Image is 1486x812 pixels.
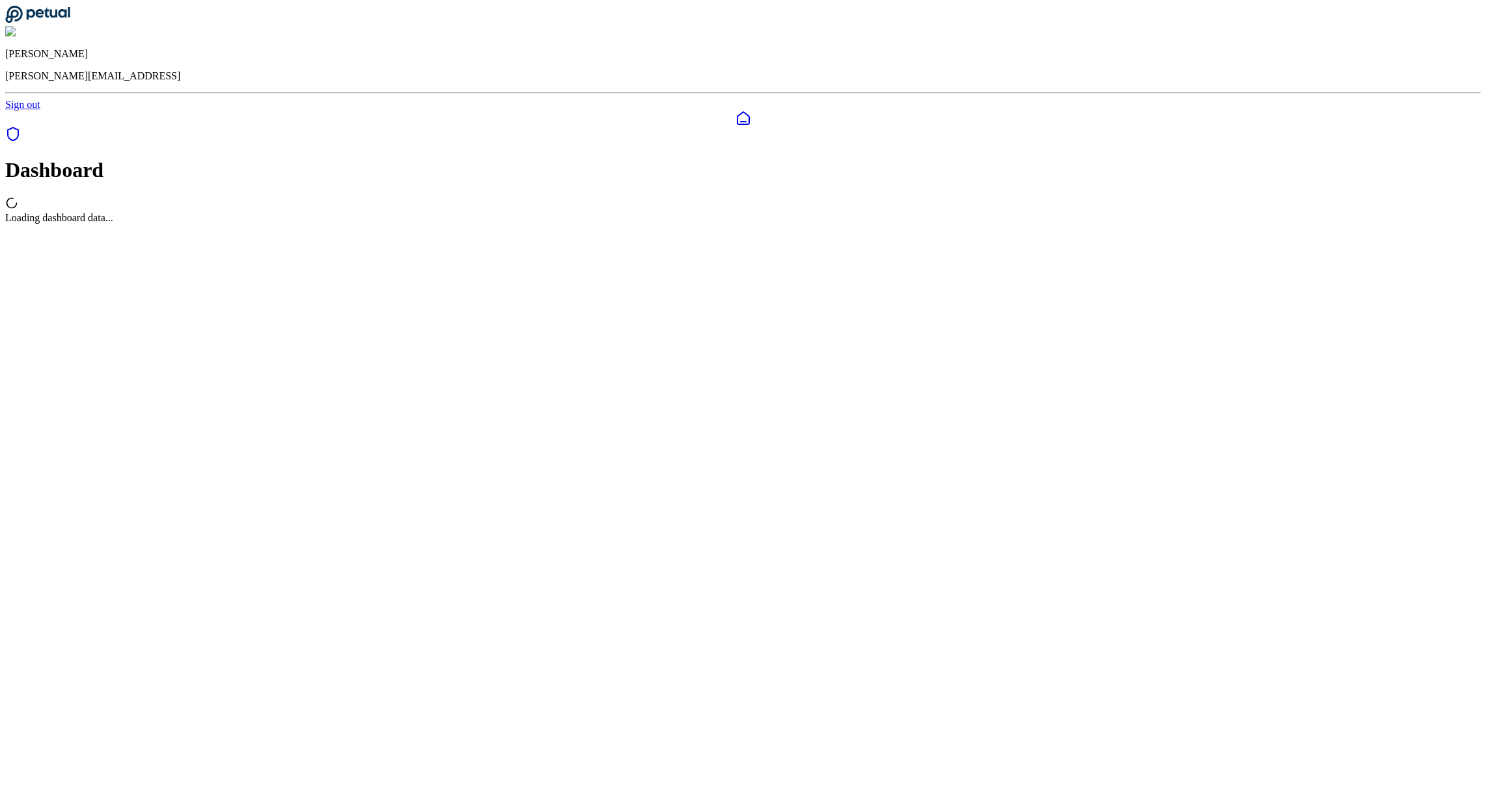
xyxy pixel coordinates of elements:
[5,111,1481,126] a: Dashboard
[5,133,21,144] a: SOC 1 Reports
[5,48,1481,60] p: [PERSON_NAME]
[5,158,1481,182] h1: Dashboard
[5,26,95,38] img: Roberto Fernandez
[5,14,70,25] a: Go to Dashboard
[5,99,40,110] a: Sign out
[5,70,1481,82] p: [PERSON_NAME][EMAIL_ADDRESS]
[5,212,1481,224] div: Loading dashboard data...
